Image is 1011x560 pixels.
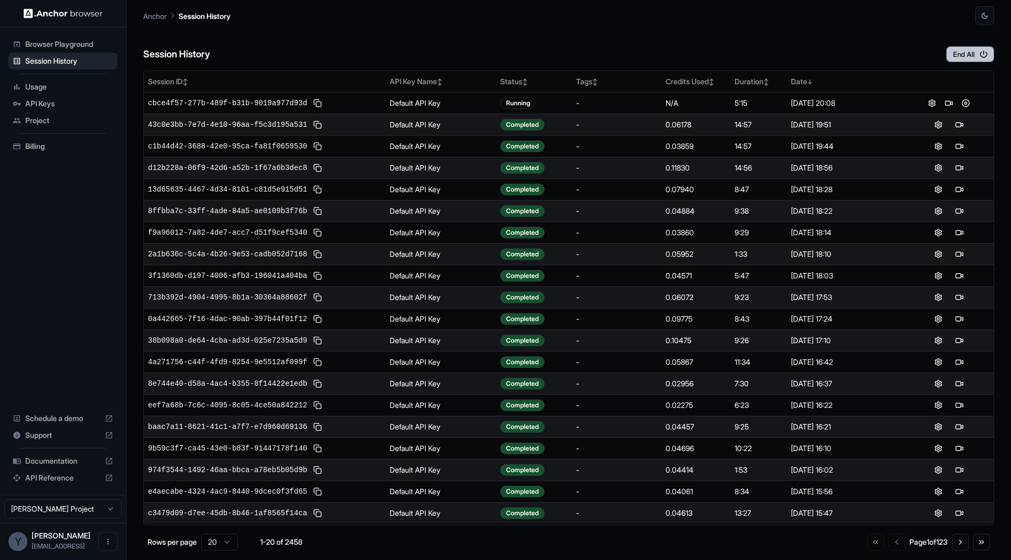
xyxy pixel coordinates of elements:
[148,163,307,173] span: d12b228a-06f9-42d6-a52b-1f67a6b3dec8
[148,443,307,454] span: 9b59c3f7-ca45-43e0-b83f-91447178f140
[8,112,117,129] div: Project
[576,76,657,87] div: Tags
[576,443,657,454] div: -
[666,400,726,411] div: 0.02275
[500,76,568,87] div: Status
[385,286,496,308] td: Default API Key
[576,465,657,475] div: -
[791,335,900,346] div: [DATE] 17:10
[385,373,496,394] td: Default API Key
[735,184,782,195] div: 8:47
[500,464,544,476] div: Completed
[148,271,307,281] span: 3f1360db-d197-4006-afb3-196041a404ba
[8,36,117,53] div: Browser Playground
[179,11,231,22] p: Session History
[143,47,210,62] h6: Session History
[791,508,900,518] div: [DATE] 15:47
[946,46,994,62] button: End All
[8,469,117,486] div: API Reference
[576,508,657,518] div: -
[666,465,726,475] div: 0.04414
[148,141,307,152] span: c1b44d42-3688-42e0-95ca-fa81f0659530
[791,206,900,216] div: [DATE] 18:22
[385,265,496,286] td: Default API Key
[148,357,307,367] span: 4a271756-c44f-4fd9-8254-9e5512af099f
[807,78,812,86] span: ↓
[148,422,307,432] span: baac7a11-8621-41c1-a7f7-e7d960d69136
[385,135,496,157] td: Default API Key
[8,53,117,69] div: Session History
[735,335,782,346] div: 9:26
[791,227,900,238] div: [DATE] 18:14
[735,271,782,281] div: 5:47
[385,157,496,178] td: Default API Key
[500,97,536,109] div: Running
[385,200,496,222] td: Default API Key
[791,249,900,259] div: [DATE] 18:10
[522,78,528,86] span: ↕
[255,537,308,547] div: 1-20 of 2458
[735,98,782,108] div: 5:15
[148,314,307,324] span: 0a442665-7f16-4dac-90ab-397b44f01f12
[576,206,657,216] div: -
[147,537,197,547] p: Rows per page
[500,486,544,497] div: Completed
[148,184,307,195] span: 13d65635-4467-4d34-8101-c81d5e915d51
[666,163,726,173] div: 0.11830
[666,249,726,259] div: 0.05952
[385,481,496,502] td: Default API Key
[385,308,496,329] td: Default API Key
[148,206,307,216] span: 8ffbba7c-33ff-4ade-84a5-ae0109b3f76b
[385,329,496,351] td: Default API Key
[576,400,657,411] div: -
[576,314,657,324] div: -
[576,184,657,195] div: -
[666,422,726,432] div: 0.04457
[764,78,769,86] span: ↕
[576,378,657,389] div: -
[735,465,782,475] div: 1:53
[735,206,782,216] div: 9:38
[735,292,782,303] div: 9:23
[148,292,307,303] span: 713b392d-4904-4995-8b1a-30364a88602f
[791,486,900,497] div: [DATE] 15:56
[25,56,113,66] span: Session History
[576,357,657,367] div: -
[791,119,900,130] div: [DATE] 19:51
[709,78,714,86] span: ↕
[8,453,117,469] div: Documentation
[148,486,307,497] span: e4aecabe-4324-4ac9-8440-9dcec0f3fd65
[500,162,544,174] div: Completed
[500,270,544,282] div: Completed
[8,410,117,427] div: Schedule a demo
[735,119,782,130] div: 14:57
[385,222,496,243] td: Default API Key
[8,138,117,155] div: Billing
[25,115,113,126] span: Project
[8,427,117,444] div: Support
[8,95,117,112] div: API Keys
[500,313,544,325] div: Completed
[735,163,782,173] div: 14:56
[437,78,442,86] span: ↕
[385,351,496,373] td: Default API Key
[25,473,101,483] span: API Reference
[791,422,900,432] div: [DATE] 16:21
[25,98,113,109] span: API Keys
[148,335,307,346] span: 38b098a0-de64-4cba-ad3d-025e7235a5d9
[735,314,782,324] div: 8:43
[735,486,782,497] div: 8:34
[791,314,900,324] div: [DATE] 17:24
[576,98,657,108] div: -
[666,141,726,152] div: 0.03859
[576,486,657,497] div: -
[576,335,657,346] div: -
[25,456,101,466] span: Documentation
[666,206,726,216] div: 0.04884
[735,400,782,411] div: 6:23
[500,335,544,346] div: Completed
[666,443,726,454] div: 0.04696
[24,8,103,18] img: Anchor Logo
[666,98,726,108] div: N/A
[500,507,544,519] div: Completed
